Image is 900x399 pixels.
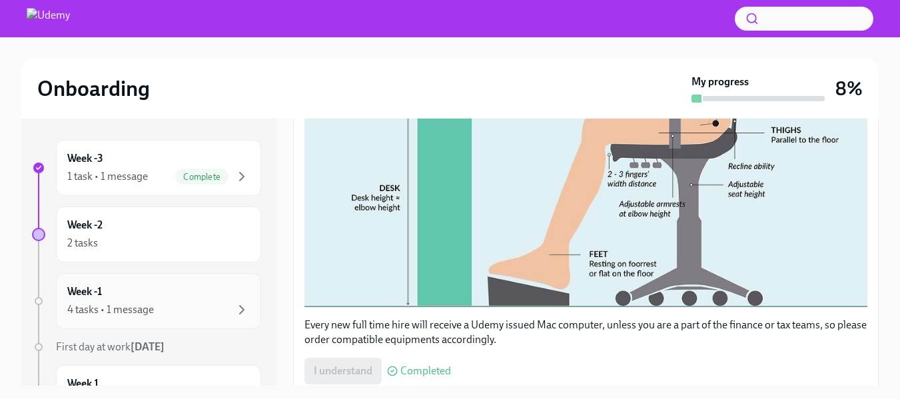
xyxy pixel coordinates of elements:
div: 1 task • 1 message [67,169,148,184]
h6: Week 1 [67,376,99,391]
span: Completed [400,366,451,376]
h6: Week -1 [67,284,102,299]
h6: Week -2 [67,218,103,232]
h2: Onboarding [37,75,150,102]
span: First day at work [56,340,165,353]
span: Complete [175,172,228,182]
a: Week -22 tasks [32,206,261,262]
h6: Week -3 [67,151,103,166]
p: Every new full time hire will receive a Udemy issued Mac computer, unless you are a part of the f... [304,318,867,347]
strong: My progress [691,75,749,89]
h3: 8% [835,77,863,101]
strong: [DATE] [131,340,165,353]
a: Week -14 tasks • 1 message [32,273,261,329]
div: 4 tasks • 1 message [67,302,154,317]
a: Week -31 task • 1 messageComplete [32,140,261,196]
a: First day at work[DATE] [32,340,261,354]
img: Udemy [27,8,70,29]
div: 2 tasks [67,236,98,250]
